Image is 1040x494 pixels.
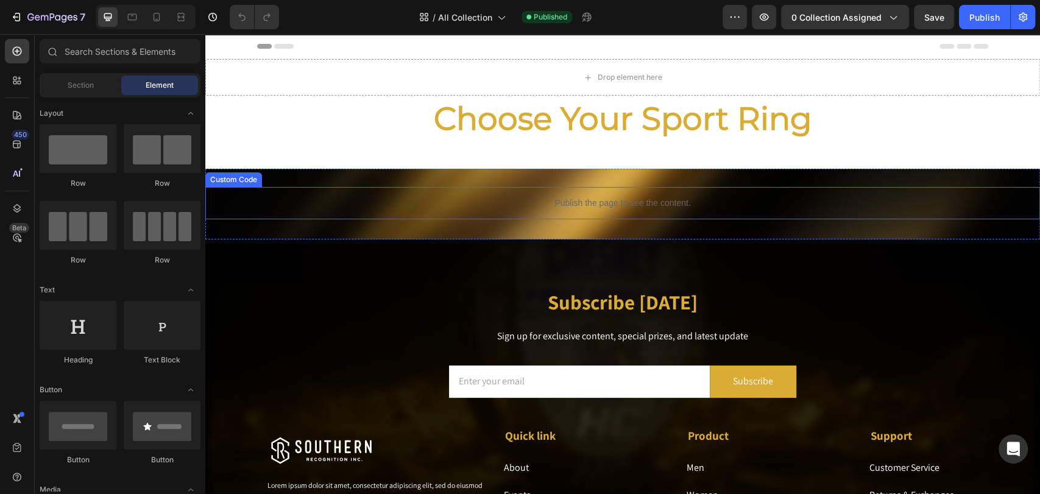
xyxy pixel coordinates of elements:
[12,130,29,139] div: 450
[68,80,94,91] span: Section
[80,10,85,24] p: 7
[40,384,62,395] span: Button
[124,454,200,465] div: Button
[999,434,1028,464] div: Open Intercom Messenger
[124,355,200,365] div: Text Block
[230,5,279,29] div: Undo/Redo
[300,394,350,409] strong: Quick link
[299,453,325,470] a: Events
[528,339,568,356] div: Subscribe
[62,445,280,484] p: Lorem ipsum dolor sit amet, consectetur adipiscing elit, sed do eiusmod tempor incididunt ut labo...
[504,331,592,364] button: Subscribe
[5,5,91,29] button: 7
[433,11,436,24] span: /
[665,394,707,409] strong: Support
[781,5,909,29] button: 0 collection assigned
[40,355,116,365] div: Heading
[40,39,200,63] input: Search Sections & Elements
[146,80,174,91] span: Element
[924,12,944,23] span: Save
[124,178,200,189] div: Row
[244,331,504,364] input: Enter your email
[40,454,116,465] div: Button
[181,380,200,400] span: Toggle open
[124,255,200,266] div: Row
[914,5,954,29] button: Save
[438,11,492,24] span: All Collection
[664,453,749,470] a: Returns & Exchanges
[40,108,63,119] span: Layout
[9,223,29,233] div: Beta
[664,425,734,443] a: Customer Service
[181,104,200,123] span: Toggle open
[40,255,116,266] div: Row
[791,11,882,24] span: 0 collection assigned
[205,34,1040,494] iframe: Design area
[481,453,513,470] a: Women
[61,401,171,431] img: gempages_494420152121558133-c41cac23-ced9-4b59-a871-b126b0aad388.png
[40,178,116,189] div: Row
[299,425,324,443] a: About
[969,11,1000,24] div: Publish
[181,280,200,300] span: Toggle open
[483,394,523,409] strong: Product
[40,284,55,295] span: Text
[481,425,499,443] a: Men
[959,5,1010,29] button: Publish
[534,12,567,23] span: Published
